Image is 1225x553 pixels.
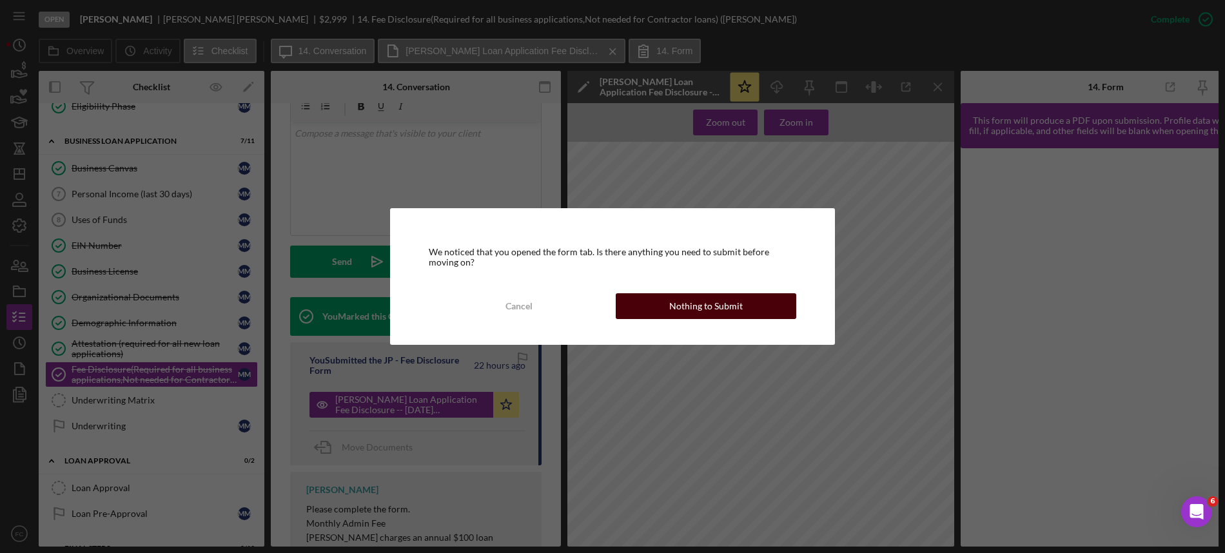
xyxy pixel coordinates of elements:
iframe: Intercom live chat [1181,496,1212,527]
div: Cancel [505,293,533,319]
div: Nothing to Submit [669,293,743,319]
button: Nothing to Submit [616,293,796,319]
span: 6 [1208,496,1218,507]
button: Cancel [429,293,609,319]
div: We noticed that you opened the form tab. Is there anything you need to submit before moving on? [429,247,796,267]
